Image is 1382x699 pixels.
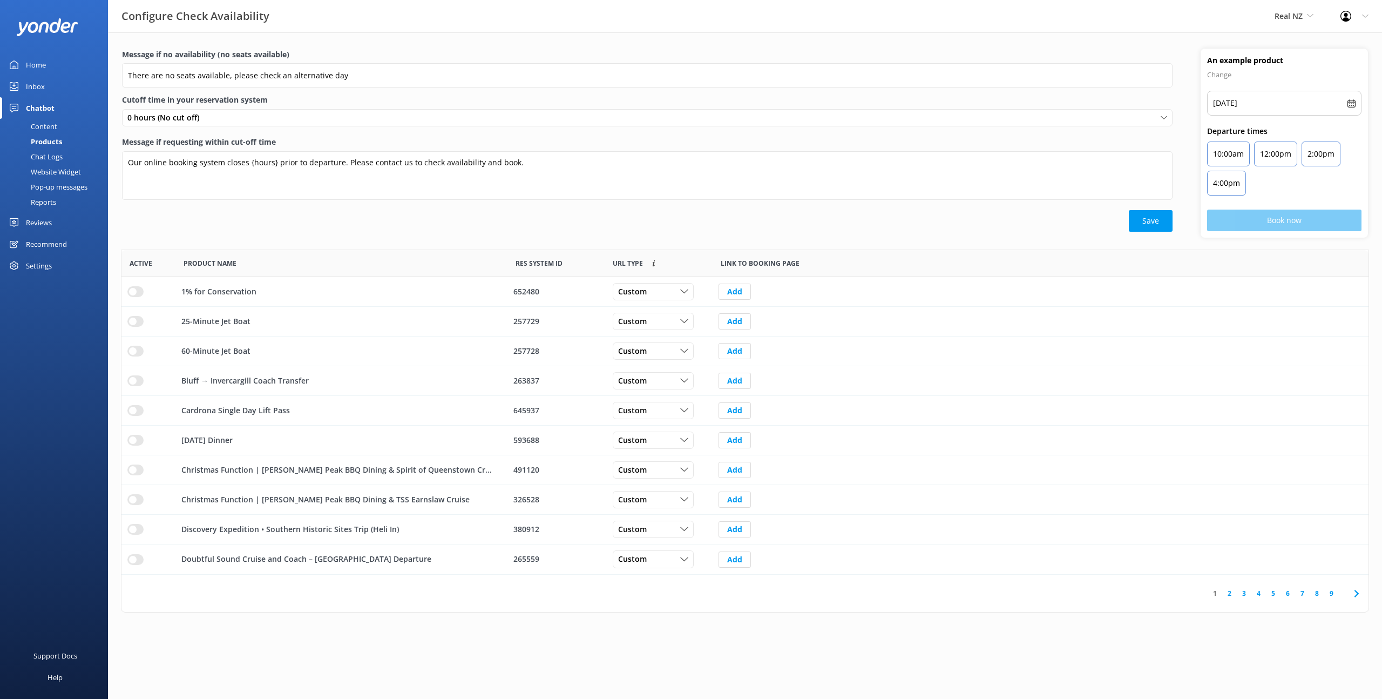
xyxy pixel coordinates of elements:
[122,94,1173,106] label: Cutoff time in your reservation system
[1275,11,1303,21] span: Real NZ
[6,149,108,164] a: Chat Logs
[513,464,599,476] div: 491120
[121,455,1369,485] div: row
[122,151,1173,200] textarea: Our online booking system closes {hours} prior to departure. Please contact us to check availabil...
[121,277,1369,307] div: row
[1324,588,1339,599] a: 9
[1213,147,1244,160] p: 10:00am
[513,315,599,327] div: 257729
[6,119,108,134] a: Content
[26,233,67,255] div: Recommend
[6,119,57,134] div: Content
[719,402,751,419] button: Add
[121,396,1369,426] div: row
[130,258,152,268] span: Active
[719,552,751,568] button: Add
[618,554,653,566] span: Custom
[618,405,653,416] span: Custom
[719,343,751,359] button: Add
[1266,588,1281,599] a: 5
[618,523,653,535] span: Custom
[6,179,87,194] div: Pop-up messages
[1310,588,1324,599] a: 8
[513,554,599,566] div: 265559
[122,136,1173,148] label: Message if requesting within cut-off time
[1207,125,1361,137] p: Departure times
[1260,147,1291,160] p: 12:00pm
[1295,588,1310,599] a: 7
[26,76,45,97] div: Inbox
[513,345,599,357] div: 257728
[122,49,1173,61] label: Message if no availability (no seats available)
[181,494,470,506] p: Christmas Function | [PERSON_NAME] Peak BBQ Dining & TSS Earnslaw Cruise
[48,667,63,688] div: Help
[513,494,599,506] div: 326528
[181,523,399,535] p: Discovery Expedition • Southern Historic Sites Trip (Heli In)
[121,307,1369,337] div: row
[516,258,563,268] span: Res System ID
[618,286,653,298] span: Custom
[1251,588,1266,599] a: 4
[121,277,1369,574] div: grid
[719,521,751,537] button: Add
[6,134,62,149] div: Products
[181,345,250,357] p: 60-Minute Jet Boat
[6,149,63,164] div: Chat Logs
[719,313,751,330] button: Add
[1208,588,1222,599] a: 1
[1237,588,1251,599] a: 3
[181,375,309,387] p: Bluff → Invercargill Coach Transfer
[181,464,495,476] p: Christmas Function | [PERSON_NAME] Peak BBQ Dining & Spirit of Queenstown Cruise
[181,434,233,446] p: [DATE] Dinner
[6,194,108,210] a: Reports
[1213,97,1237,110] p: [DATE]
[181,286,256,298] p: 1% for Conservation
[719,462,751,478] button: Add
[513,405,599,416] div: 645937
[121,366,1369,396] div: row
[513,434,599,446] div: 593688
[618,375,653,387] span: Custom
[26,255,52,277] div: Settings
[26,212,52,233] div: Reviews
[1308,147,1334,160] p: 2:00pm
[181,554,431,566] p: Doubtful Sound Cruise and Coach – [GEOGRAPHIC_DATA] Departure
[181,405,290,416] p: Cardrona Single Day Lift Pass
[719,432,751,448] button: Add
[26,54,46,76] div: Home
[618,315,653,327] span: Custom
[121,485,1369,515] div: row
[33,645,77,667] div: Support Docs
[26,97,55,119] div: Chatbot
[1207,55,1361,66] h4: An example product
[121,515,1369,545] div: row
[181,315,250,327] p: 25-Minute Jet Boat
[6,194,56,210] div: Reports
[121,545,1369,574] div: row
[1207,68,1361,81] p: Change
[121,337,1369,366] div: row
[121,8,269,25] h3: Configure Check Availability
[121,426,1369,455] div: row
[719,373,751,389] button: Add
[6,179,108,194] a: Pop-up messages
[618,464,653,476] span: Custom
[721,258,800,268] span: Link to booking page
[127,112,206,124] span: 0 hours (No cut off)
[6,164,108,179] a: Website Widget
[613,258,643,268] span: Link to booking page
[1213,177,1240,190] p: 4:00pm
[618,494,653,506] span: Custom
[719,492,751,508] button: Add
[6,134,108,149] a: Products
[719,284,751,300] button: Add
[184,258,236,268] span: Product Name
[618,434,653,446] span: Custom
[513,286,599,298] div: 652480
[1129,210,1173,232] button: Save
[1281,588,1295,599] a: 6
[1222,588,1237,599] a: 2
[16,18,78,36] img: yonder-white-logo.png
[513,523,599,535] div: 380912
[618,345,653,357] span: Custom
